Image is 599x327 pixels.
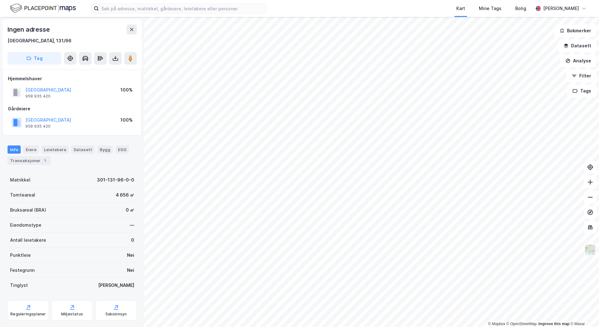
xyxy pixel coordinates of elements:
[8,24,51,34] div: Ingen adresse
[515,5,526,12] div: Bolig
[10,251,31,259] div: Punktleie
[8,105,136,113] div: Gårdeiere
[584,244,596,256] img: Z
[566,70,596,82] button: Filter
[23,145,39,154] div: Eiere
[127,266,134,274] div: Nei
[10,176,30,184] div: Matrikkel
[456,5,465,12] div: Kart
[538,322,570,326] a: Improve this map
[61,312,83,317] div: Miljøstatus
[8,156,50,165] div: Transaksjoner
[25,124,50,129] div: 958 935 420
[10,191,35,199] div: Tomteareal
[120,86,133,94] div: 100%
[127,251,134,259] div: Nei
[10,282,28,289] div: Tinglyst
[10,266,34,274] div: Festegrunn
[8,52,61,65] button: Tag
[554,24,596,37] button: Bokmerker
[97,176,134,184] div: 301-131-96-0-0
[105,312,127,317] div: Saksinnsyn
[126,206,134,214] div: 0 ㎡
[10,236,46,244] div: Antall leietakere
[506,322,537,326] a: OpenStreetMap
[99,4,266,13] input: Søk på adresse, matrikkel, gårdeiere, leietakere eller personer
[8,145,21,154] div: Info
[130,221,134,229] div: —
[115,145,129,154] div: ESG
[42,157,48,164] div: 1
[97,145,113,154] div: Bygg
[567,85,596,97] button: Tags
[10,221,41,229] div: Eiendomstype
[479,5,501,12] div: Mine Tags
[568,297,599,327] iframe: Chat Widget
[41,145,69,154] div: Leietakere
[488,322,505,326] a: Mapbox
[120,116,133,124] div: 100%
[10,206,46,214] div: Bruksareal (BRA)
[8,75,136,82] div: Hjemmelshaver
[98,282,134,289] div: [PERSON_NAME]
[558,40,596,52] button: Datasett
[568,297,599,327] div: Kontrollprogram for chat
[8,37,72,45] div: [GEOGRAPHIC_DATA], 131/96
[560,55,596,67] button: Analyse
[25,94,50,99] div: 958 935 420
[116,191,134,199] div: 4 656 ㎡
[131,236,134,244] div: 0
[71,145,95,154] div: Datasett
[10,312,46,317] div: Reguleringsplaner
[543,5,579,12] div: [PERSON_NAME]
[10,3,76,14] img: logo.f888ab2527a4732fd821a326f86c7f29.svg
